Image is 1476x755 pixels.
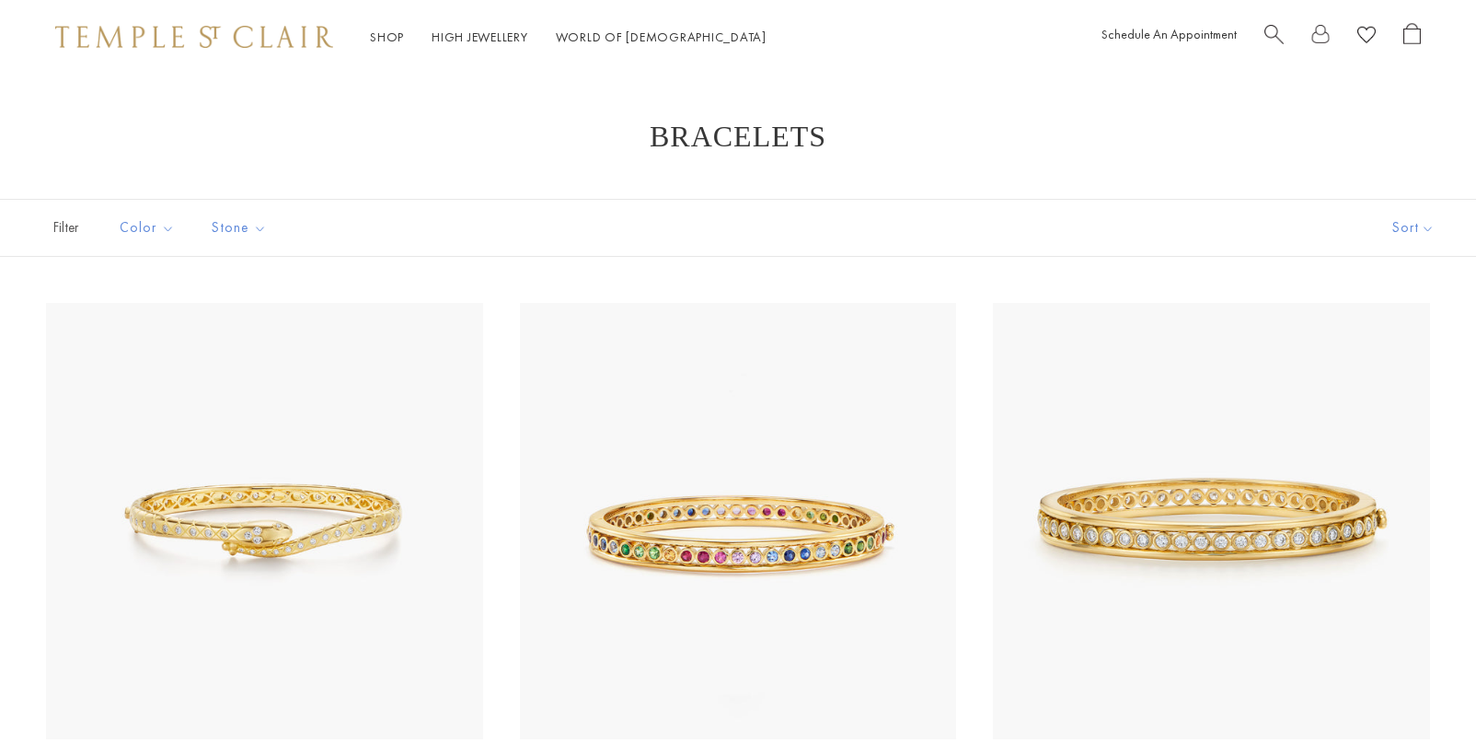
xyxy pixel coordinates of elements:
[74,120,1402,153] h1: Bracelets
[46,303,483,740] a: 18K Delphi Serpent Bracelet18K Delphi Serpent Bracelet
[370,26,767,49] nav: Main navigation
[520,303,957,740] img: 18K Rainbow Eternity Bracelet
[1101,26,1237,42] a: Schedule An Appointment
[993,303,1430,740] img: 18K Diamond Classic Eternity Bracelet
[432,29,528,45] a: High JewelleryHigh Jewellery
[110,216,189,239] span: Color
[556,29,767,45] a: World of [DEMOGRAPHIC_DATA]World of [DEMOGRAPHIC_DATA]
[202,216,281,239] span: Stone
[106,207,189,249] button: Color
[1264,23,1284,52] a: Search
[1384,668,1458,737] iframe: Gorgias live chat messenger
[46,303,483,740] img: 18K Delphi Serpent Bracelet
[1351,200,1476,256] button: Show sort by
[198,207,281,249] button: Stone
[520,303,957,740] a: 18K Rainbow Eternity Bracelet18K Rainbow Eternity Bracelet
[55,26,333,48] img: Temple St. Clair
[1403,23,1421,52] a: Open Shopping Bag
[370,29,404,45] a: ShopShop
[1357,23,1376,52] a: View Wishlist
[993,303,1430,740] a: 18K Diamond Classic Eternity Bracelet18K Diamond Classic Eternity Bracelet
